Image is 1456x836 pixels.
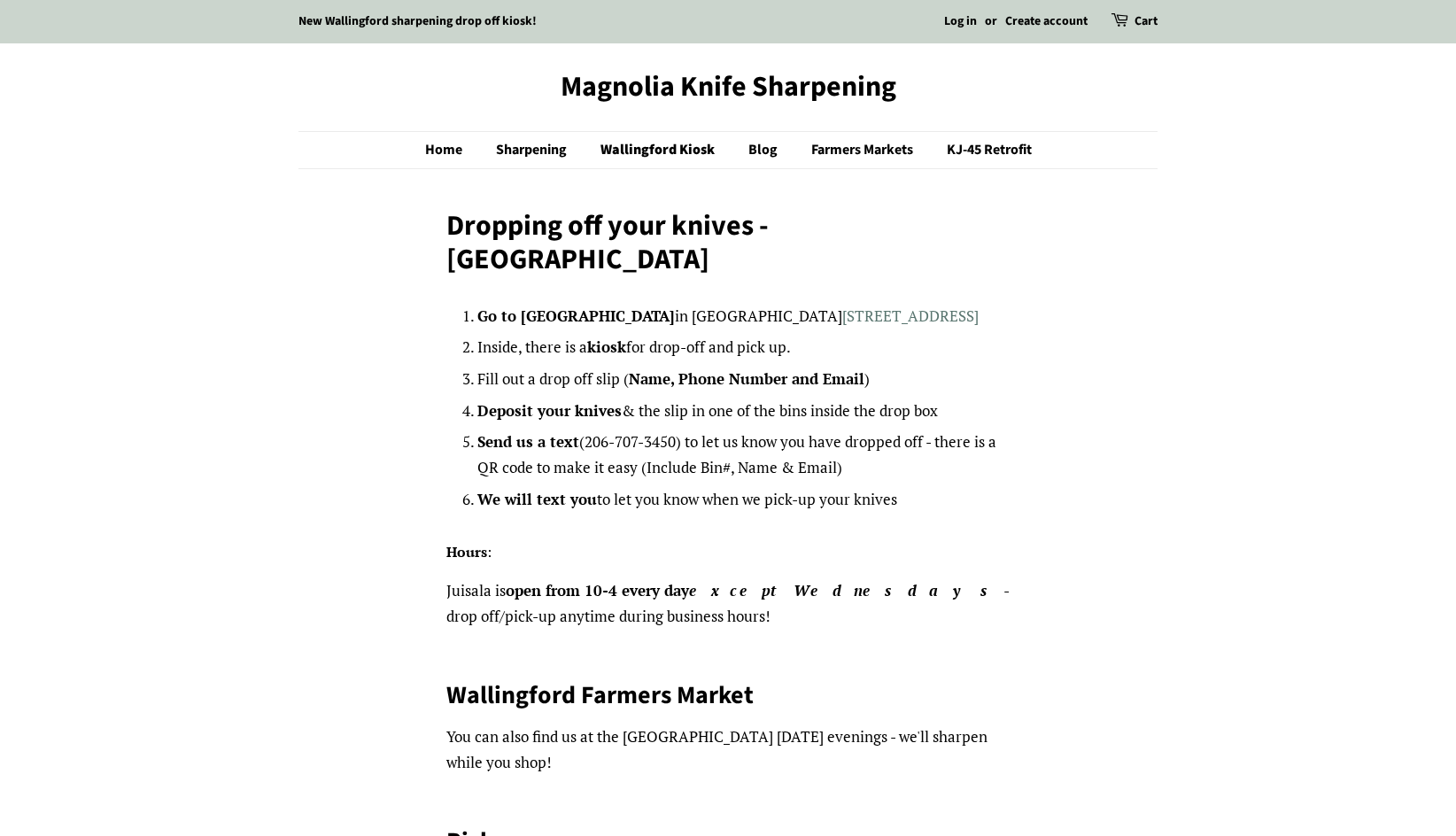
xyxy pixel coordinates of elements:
[629,368,864,389] strong: Name, Phone Number and Email
[587,132,732,168] a: Wallingford Kiosk
[477,487,1011,513] li: to let you know when we pick-up your knives
[446,679,1011,711] h2: Wallingford Farmers Market
[477,367,1011,392] li: Fill out a drop off slip ( )
[689,580,1003,600] em: except Wednesdays
[842,306,979,326] a: [STREET_ADDRESS]
[446,209,1011,277] h1: Dropping off your knives - [GEOGRAPHIC_DATA]
[446,578,1011,630] p: Juisala is - drop off/pick-up anytime during business hours!
[298,12,537,30] a: New Wallingford sharpening drop off kiosk!
[483,132,585,168] a: Sharpening
[446,724,1011,776] p: You can also find us at the [GEOGRAPHIC_DATA] [DATE] evenings - we'll sharpen while you shop!
[425,132,480,168] a: Home
[477,399,1011,424] li: & the slip in one of the bins inside the drop box
[506,580,1003,600] strong: open from 10-4 every day
[487,542,492,561] span: :
[477,430,1011,481] li: (206-707-3450) to let us know you have dropped off - there is a QR code to make it easy (Include ...
[446,542,487,561] strong: Hours
[477,431,579,452] strong: Send us a text
[477,400,622,421] strong: Deposit your knives
[477,335,1011,360] li: Inside, there is a for drop-off and pick up.
[1005,12,1088,30] a: Create account
[933,132,1032,168] a: KJ-45 Retrofit
[944,12,977,30] a: Log in
[477,489,597,509] strong: We will text you
[985,12,997,33] li: or
[587,337,626,357] strong: kiosk
[477,306,675,326] strong: Go to [GEOGRAPHIC_DATA]
[1135,12,1158,33] a: Cart
[298,70,1158,104] a: Magnolia Knife Sharpening
[798,132,931,168] a: Farmers Markets
[477,304,1011,329] li: in [GEOGRAPHIC_DATA]
[735,132,795,168] a: Blog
